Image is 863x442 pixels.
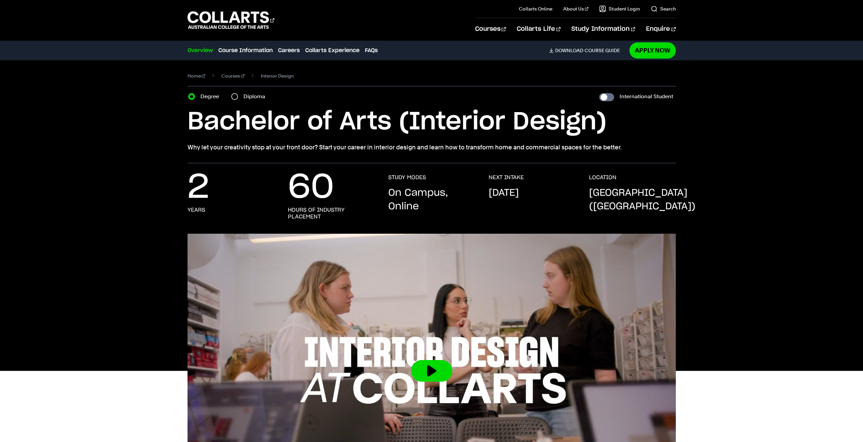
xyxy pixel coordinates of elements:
[261,71,294,81] span: Interior Design
[519,5,552,12] a: Collarts Online
[365,46,378,55] a: FAQs
[221,71,244,81] a: Courses
[188,143,676,152] p: Why let your creativity stop at your front door? Start your career in interior design and learn h...
[188,10,274,30] div: Go to homepage
[555,47,583,54] span: Download
[188,207,205,213] h3: years
[188,107,676,137] h1: Bachelor of Arts (Interior Design)
[188,174,209,201] p: 2
[388,186,475,213] p: On Campus, Online
[517,18,561,40] a: Collarts Life
[646,18,675,40] a: Enquire
[188,71,205,81] a: Home
[629,42,676,58] a: Apply Now
[288,207,375,220] h3: hours of industry placement
[549,47,625,54] a: DownloadCourse Guide
[620,92,673,101] label: International Student
[489,186,519,200] p: [DATE]
[218,46,273,55] a: Course Information
[278,46,300,55] a: Careers
[589,174,616,181] h3: LOCATION
[563,5,588,12] a: About Us
[200,92,223,101] label: Degree
[305,46,359,55] a: Collarts Experience
[599,5,640,12] a: Student Login
[651,5,676,12] a: Search
[489,174,524,181] h3: NEXT INTAKE
[288,174,334,201] p: 60
[243,92,269,101] label: Diploma
[475,18,506,40] a: Courses
[589,186,695,213] p: [GEOGRAPHIC_DATA] ([GEOGRAPHIC_DATA])
[188,46,213,55] a: Overview
[388,174,426,181] h3: STUDY MODES
[571,18,635,40] a: Study Information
